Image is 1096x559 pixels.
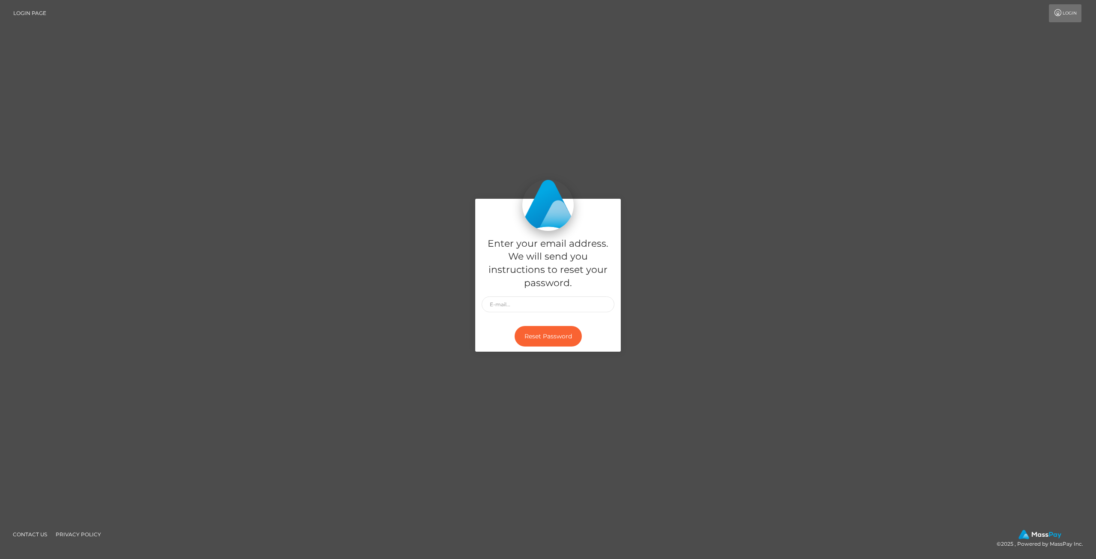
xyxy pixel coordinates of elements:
a: Login Page [13,4,46,22]
div: © 2025 , Powered by MassPay Inc. [997,530,1090,549]
button: Reset Password [515,326,582,347]
a: Privacy Policy [52,528,104,541]
img: MassPay [1019,530,1061,539]
img: MassPay Login [522,179,574,231]
h5: Enter your email address. We will send you instructions to reset your password. [482,237,614,290]
a: Contact Us [9,528,51,541]
input: E-mail... [482,296,614,312]
a: Login [1049,4,1081,22]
